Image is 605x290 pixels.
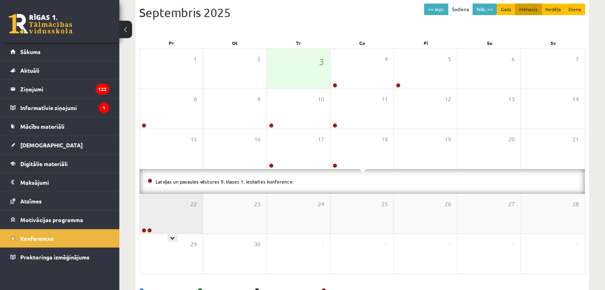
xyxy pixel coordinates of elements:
span: 3 [319,55,324,68]
div: Tr [267,37,330,48]
a: Aktuāli [10,61,109,79]
button: Diena [564,4,585,15]
a: Konferences [10,229,109,247]
span: 1 [321,240,324,249]
span: 9 [257,95,261,104]
i: 1 [99,102,109,113]
a: Latvijas un pasaules vēstures 9. klases 1. ieskaites konference [156,178,293,185]
span: 19 [445,135,451,144]
a: Digitālie materiāli [10,155,109,173]
span: 17 [318,135,324,144]
span: 3 [448,240,451,249]
div: Ce [330,37,394,48]
a: Sākums [10,43,109,61]
a: Atzīmes [10,192,109,210]
span: Atzīmes [20,197,42,205]
span: 8 [194,95,197,104]
legend: Ziņojumi [20,80,109,98]
span: Konferences [20,235,54,242]
span: 4 [512,240,515,249]
span: 23 [254,200,261,209]
button: Nāk. >> [473,4,497,15]
span: 14 [572,95,579,104]
span: 10 [318,95,324,104]
button: Gads [497,4,516,15]
div: Pr [139,37,203,48]
span: 5 [448,55,451,64]
button: Nedēļa [541,4,565,15]
span: 18 [381,135,387,144]
span: Mācību materiāli [20,123,64,130]
a: [DEMOGRAPHIC_DATA] [10,136,109,154]
div: Pi [394,37,458,48]
span: 1 [194,55,197,64]
span: 12 [445,95,451,104]
span: 2 [257,55,261,64]
span: 30 [254,240,261,249]
span: [DEMOGRAPHIC_DATA] [20,141,83,149]
span: Digitālie materiāli [20,160,68,167]
button: Šodiena [448,4,473,15]
span: Proktoringa izmēģinājums [20,253,89,261]
a: Rīgas 1. Tālmācības vidusskola [9,14,72,34]
div: Sv [521,37,585,48]
span: Motivācijas programma [20,216,83,223]
a: Informatīvie ziņojumi1 [10,99,109,117]
span: 7 [576,55,579,64]
span: 11 [381,95,387,104]
a: Maksājumi [10,173,109,191]
span: 27 [508,200,515,209]
span: 26 [445,200,451,209]
span: 25 [381,200,387,209]
span: Aktuāli [20,67,39,74]
span: Sākums [20,48,41,55]
span: 5 [576,240,579,249]
a: Ziņojumi122 [10,80,109,98]
span: 13 [508,95,515,104]
a: Mācību materiāli [10,117,109,135]
div: Ot [203,37,267,48]
span: 28 [572,200,579,209]
i: 122 [95,84,109,95]
span: 21 [572,135,579,144]
legend: Maksājumi [20,173,109,191]
span: 15 [191,135,197,144]
span: 16 [254,135,261,144]
a: Motivācijas programma [10,211,109,229]
button: Mēnesis [515,4,542,15]
span: 22 [191,200,197,209]
a: Proktoringa izmēģinājums [10,248,109,266]
span: 20 [508,135,515,144]
div: Se [458,37,521,48]
span: 2 [384,240,387,249]
legend: Informatīvie ziņojumi [20,99,109,117]
span: 29 [191,240,197,249]
span: 6 [512,55,515,64]
div: Septembris 2025 [139,4,585,21]
span: 24 [318,200,324,209]
span: 4 [384,55,387,64]
button: << Iepr. [424,4,448,15]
